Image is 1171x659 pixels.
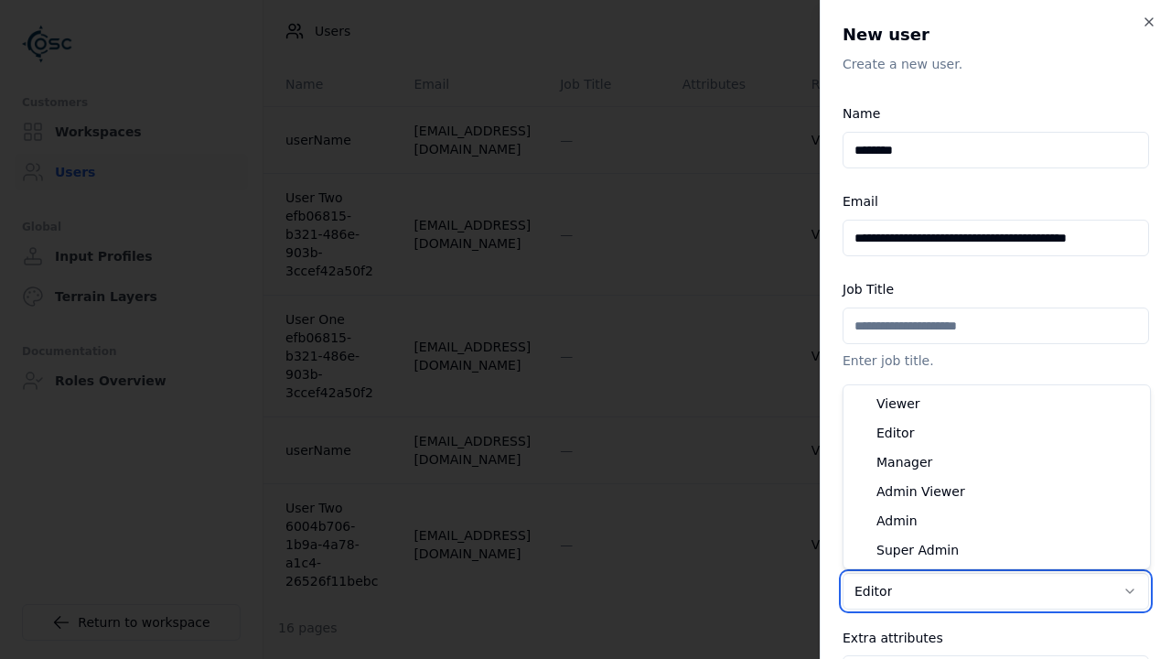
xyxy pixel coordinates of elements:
span: Viewer [876,394,920,413]
span: Editor [876,424,914,442]
span: Admin [876,512,918,530]
span: Admin Viewer [876,482,965,501]
span: Super Admin [876,541,959,559]
span: Manager [876,453,932,471]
